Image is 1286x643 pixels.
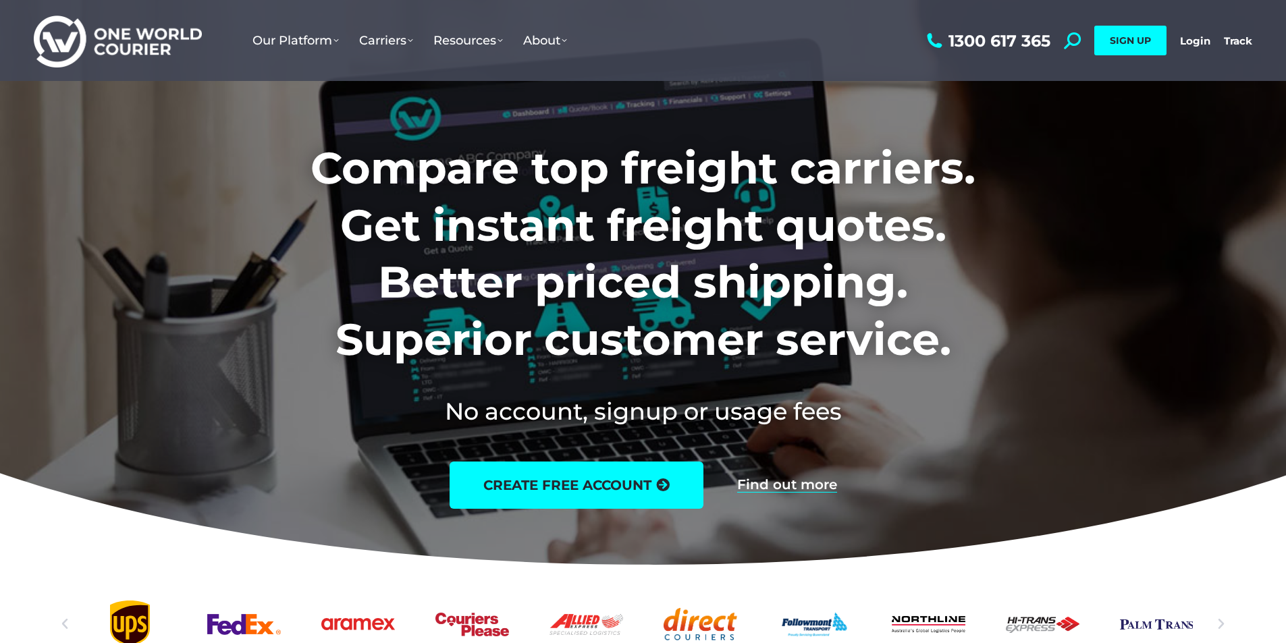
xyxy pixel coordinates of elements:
[433,33,503,48] span: Resources
[923,32,1050,49] a: 1300 617 365
[450,462,703,509] a: create free account
[1224,34,1252,47] a: Track
[423,20,513,61] a: Resources
[221,395,1065,428] h2: No account, signup or usage fees
[242,20,349,61] a: Our Platform
[737,478,837,493] a: Find out more
[221,140,1065,368] h1: Compare top freight carriers. Get instant freight quotes. Better priced shipping. Superior custom...
[513,20,577,61] a: About
[1180,34,1210,47] a: Login
[252,33,339,48] span: Our Platform
[359,33,413,48] span: Carriers
[523,33,567,48] span: About
[1094,26,1167,55] a: SIGN UP
[349,20,423,61] a: Carriers
[1110,34,1151,47] span: SIGN UP
[34,13,202,68] img: One World Courier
